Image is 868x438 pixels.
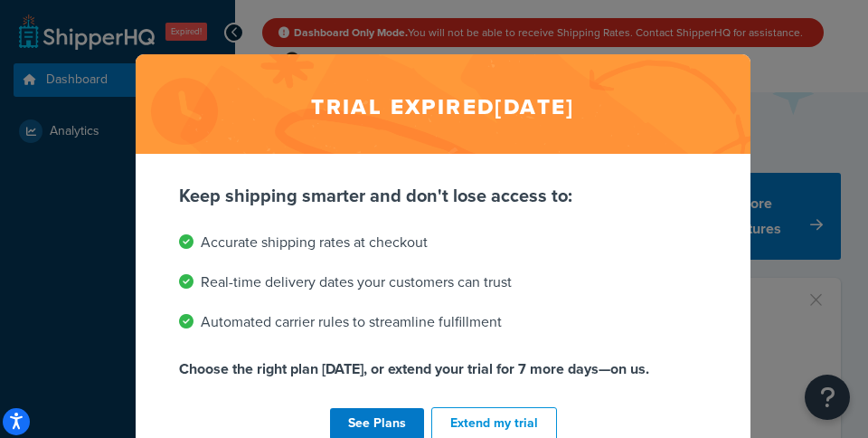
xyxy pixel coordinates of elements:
[179,309,707,335] li: Automated carrier rules to streamline fulfillment
[179,183,707,208] p: Keep shipping smarter and don't lose access to:
[179,357,707,382] p: Choose the right plan [DATE], or extend your trial for 7 more days—on us.
[136,54,750,154] h2: Trial expired [DATE]
[179,230,707,255] li: Accurate shipping rates at checkout
[179,270,707,295] li: Real-time delivery dates your customers can trust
